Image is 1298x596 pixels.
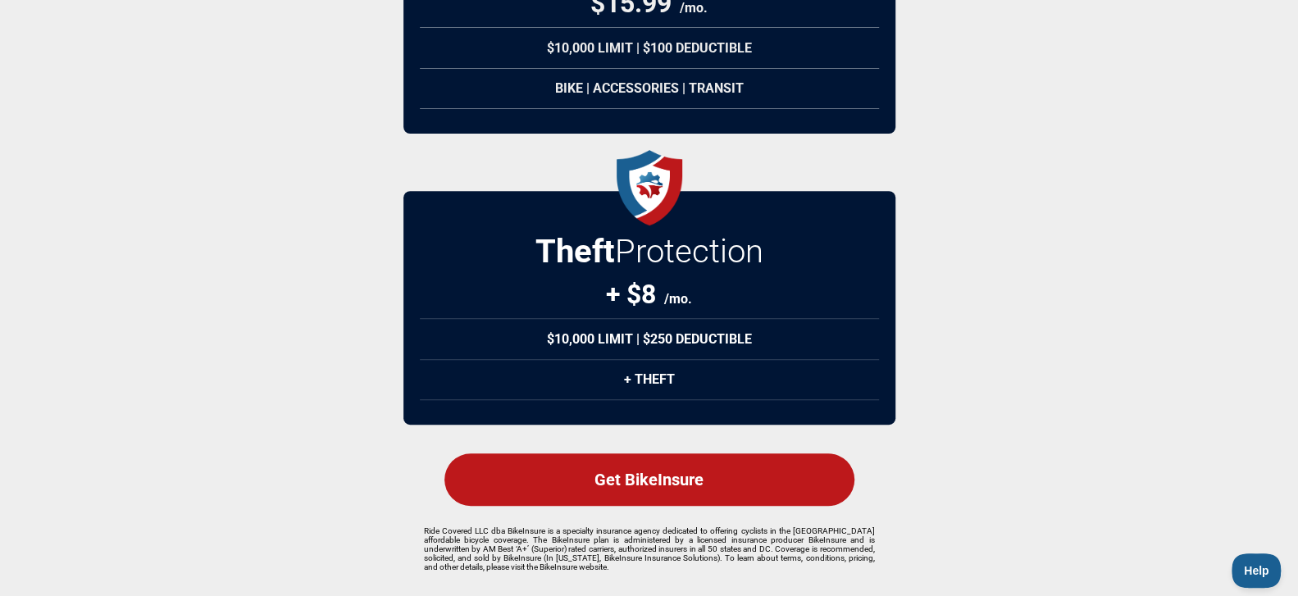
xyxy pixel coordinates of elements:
div: Get BikeInsure [444,453,854,506]
iframe: Toggle Customer Support [1232,553,1282,588]
div: + $8 [606,279,692,310]
div: Bike | Accessories | Transit [420,68,879,109]
div: + Theft [420,359,879,400]
span: /mo. [664,291,692,307]
h2: Protection [535,232,763,271]
div: $10,000 Limit | $100 Deductible [420,27,879,69]
div: $10,000 Limit | $250 Deductible [420,318,879,360]
strong: Theft [535,232,615,271]
p: Ride Covered LLC dba BikeInsure is a specialty insurance agency dedicated to offering cyclists in... [424,526,875,571]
